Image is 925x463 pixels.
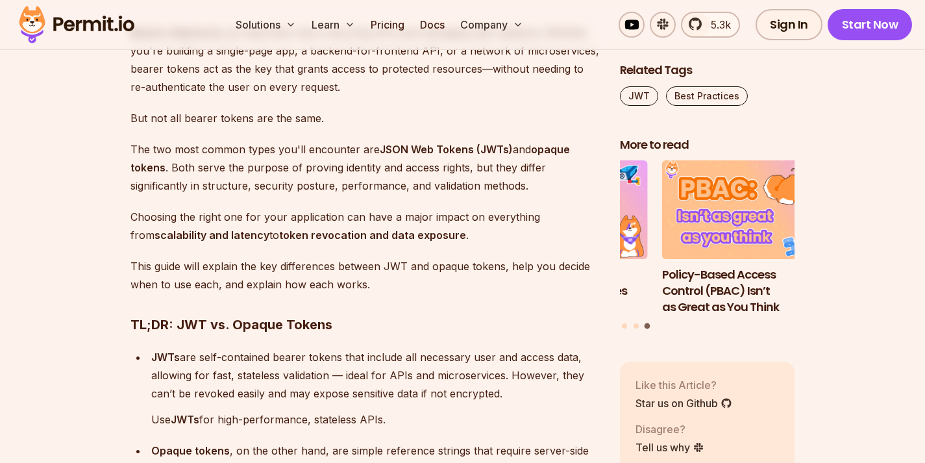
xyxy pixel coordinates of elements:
a: Docs [415,12,450,38]
a: Policy-Based Access Control (PBAC) Isn’t as Great as You ThinkPolicy-Based Access Control (PBAC) ... [662,161,837,316]
span: 5.3k [703,17,731,32]
img: How to Use JWTs for Authorization: Best Practices and Common Mistakes [473,161,648,260]
button: Go to slide 2 [634,323,639,329]
p: The two most common types you'll encounter are and . Both serve the purpose of proving identity a... [130,140,599,195]
strong: opaque tokens [130,143,570,174]
img: Permit logo [13,3,140,47]
h3: Policy-Based Access Control (PBAC) Isn’t as Great as You Think [662,267,837,315]
div: Posts [620,161,795,331]
a: Star us on Github [635,395,732,411]
li: 2 of 3 [473,161,648,316]
strong: JSON Web Tokens (JWTs) [380,143,513,156]
p: Like this Article? [635,377,732,393]
h3: How to Use JWTs for Authorization: Best Practices and Common Mistakes [473,267,648,315]
a: Best Practices [666,86,748,106]
p: Use for high-performance, stateless APIs. [151,410,599,429]
button: Company [455,12,528,38]
h2: More to read [620,137,795,153]
strong: token revocation and data exposure [279,229,466,242]
strong: Opaque tokens [151,444,230,457]
a: JWT [620,86,658,106]
p: Disagree? [635,421,704,437]
p: But not all bearer tokens are the same. [130,109,599,127]
p: This guide will explain the key differences between JWT and opaque tokens, help you decide when t... [130,257,599,294]
button: Go to slide 1 [622,323,627,329]
button: Go to slide 3 [645,323,650,329]
strong: JWTs [171,413,199,426]
a: Pricing [365,12,410,38]
img: Policy-Based Access Control (PBAC) Isn’t as Great as You Think [662,161,837,260]
a: Sign In [756,9,822,40]
p: are self-contained bearer tokens that include all necessary user and access data, allowing for fa... [151,348,599,403]
a: Start Now [828,9,913,40]
strong: scalability and latency [154,229,269,242]
li: 3 of 3 [662,161,837,316]
button: Learn [306,12,360,38]
p: play an important role in securing APIs and managing user sessions. Whether you're building a sin... [130,23,599,96]
a: 5.3k [681,12,740,38]
h2: Related Tags [620,62,795,79]
button: Solutions [230,12,301,38]
strong: JWTs [151,351,180,364]
p: Choosing the right one for your application can have a major impact on everything from to . [130,208,599,244]
strong: TL;DR: JWT vs. Opaque Tokens [130,317,332,332]
a: Tell us why [635,440,704,455]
